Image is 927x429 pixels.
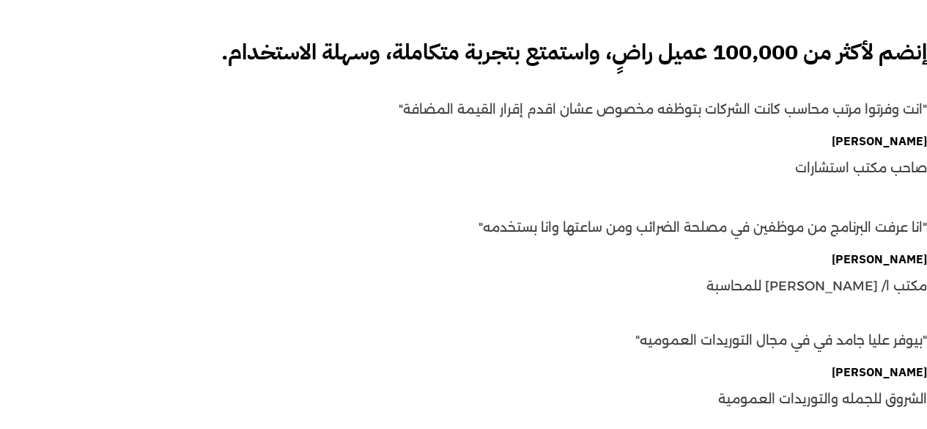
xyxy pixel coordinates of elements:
[706,253,927,267] h6: [PERSON_NAME]
[795,155,927,182] span: صاحب مكتب استشارات
[718,386,927,413] span: الشروق للجمله والتوريدات العمومية
[706,273,927,300] span: مكتب ا/ [PERSON_NAME] للمحاسبة
[718,366,927,380] h6: [PERSON_NAME]
[795,135,927,149] h6: [PERSON_NAME]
